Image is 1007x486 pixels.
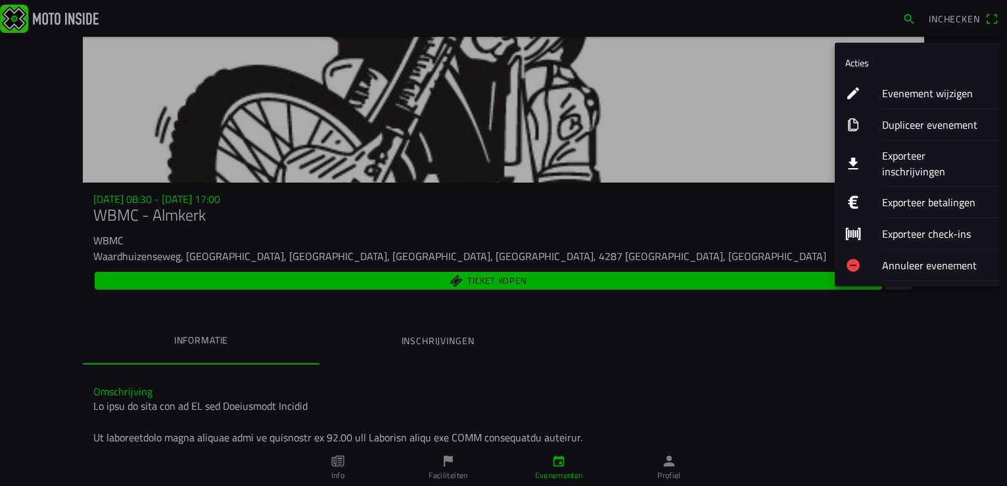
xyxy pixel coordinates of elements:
ion-label: Exporteer betalingen [882,194,989,210]
ion-label: Annuleer evenement [882,257,989,273]
ion-label: Evenement wijzigen [882,85,989,101]
ion-icon: copy [845,117,861,133]
ion-icon: logo euro [845,194,861,210]
ion-icon: create [845,85,861,101]
ion-icon: barcode [845,226,861,242]
ion-icon: download [845,156,861,171]
ion-icon: remove circle [845,257,861,273]
ion-label: Exporteer inschrijvingen [882,148,989,179]
ion-label: Dupliceer evenement [882,117,989,133]
ion-label: Acties [845,56,869,70]
ion-label: Exporteer check-ins [882,226,989,242]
